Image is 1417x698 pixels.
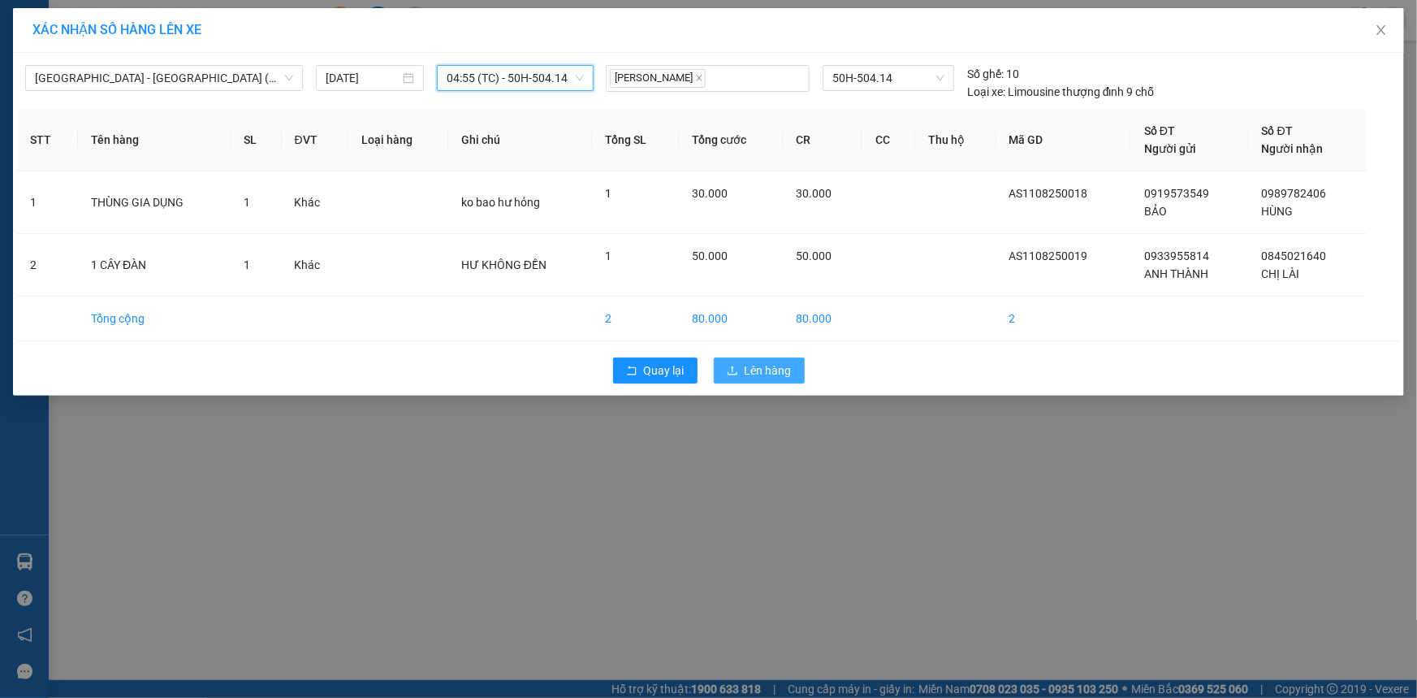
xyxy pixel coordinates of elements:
span: Lên hàng [745,362,792,379]
td: 1 [17,171,78,234]
th: CR [783,109,862,171]
span: AS1108250018 [1009,187,1088,200]
span: 1 [605,187,611,200]
span: Số ĐT [1262,124,1293,137]
span: ko bao hư hỏng [461,196,540,209]
span: Người gửi [1144,142,1196,155]
td: THÙNG GIA DỤNG [78,171,231,234]
span: 0989782406 [1262,187,1327,200]
span: Số ghế: [967,65,1004,83]
th: SL [231,109,282,171]
span: ANH THÀNH [1144,267,1208,280]
span: Số ĐT [1144,124,1175,137]
td: Khác [282,171,349,234]
th: CC [862,109,915,171]
th: Loại hàng [348,109,448,171]
span: 0919573549 [1144,187,1209,200]
span: [PERSON_NAME] [610,69,706,88]
span: 50.000 [796,249,832,262]
span: Loại xe: [967,83,1005,101]
td: 2 [996,297,1132,341]
th: Tổng SL [592,109,679,171]
th: Mã GD [996,109,1132,171]
span: close [695,74,703,82]
span: 1 [244,258,251,271]
span: 50.000 [692,249,728,262]
span: XÁC NHẬN SỐ HÀNG LÊN XE [32,22,201,37]
td: 2 [17,234,78,297]
span: AS1108250019 [1009,249,1088,262]
td: 2 [592,297,679,341]
th: Tổng cước [679,109,783,171]
div: Limousine thượng đỉnh 9 chỗ [967,83,1155,101]
span: 1 [605,249,611,262]
span: HÙNG [1262,205,1294,218]
th: Ghi chú [448,109,592,171]
button: Close [1359,8,1404,54]
button: rollbackQuay lại [613,358,698,384]
div: 10 [967,65,1019,83]
td: 1 CÂY ĐÀN [78,234,231,297]
span: 50H-504.14 [832,66,944,90]
td: Tổng cộng [78,297,231,341]
span: HƯ KHÔNG ĐỀN [461,258,546,271]
span: 04:55 (TC) - 50H-504.14 [447,66,584,90]
span: 30.000 [692,187,728,200]
span: rollback [626,365,637,378]
th: Tên hàng [78,109,231,171]
span: upload [727,365,738,378]
th: ĐVT [282,109,349,171]
span: Người nhận [1262,142,1324,155]
span: BẢO [1144,205,1167,218]
td: 80.000 [783,297,862,341]
span: 1 [244,196,251,209]
th: STT [17,109,78,171]
span: CHỊ LÀI [1262,267,1300,280]
span: 0933955814 [1144,249,1209,262]
button: uploadLên hàng [714,358,805,384]
span: Sài Gòn - Tây Ninh (DMC) [35,66,293,90]
span: Quay lại [644,362,685,379]
span: close [1375,24,1388,37]
span: 30.000 [796,187,832,200]
th: Thu hộ [915,109,996,171]
input: 12/08/2025 [326,69,400,87]
td: 80.000 [679,297,783,341]
span: 0845021640 [1262,249,1327,262]
td: Khác [282,234,349,297]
